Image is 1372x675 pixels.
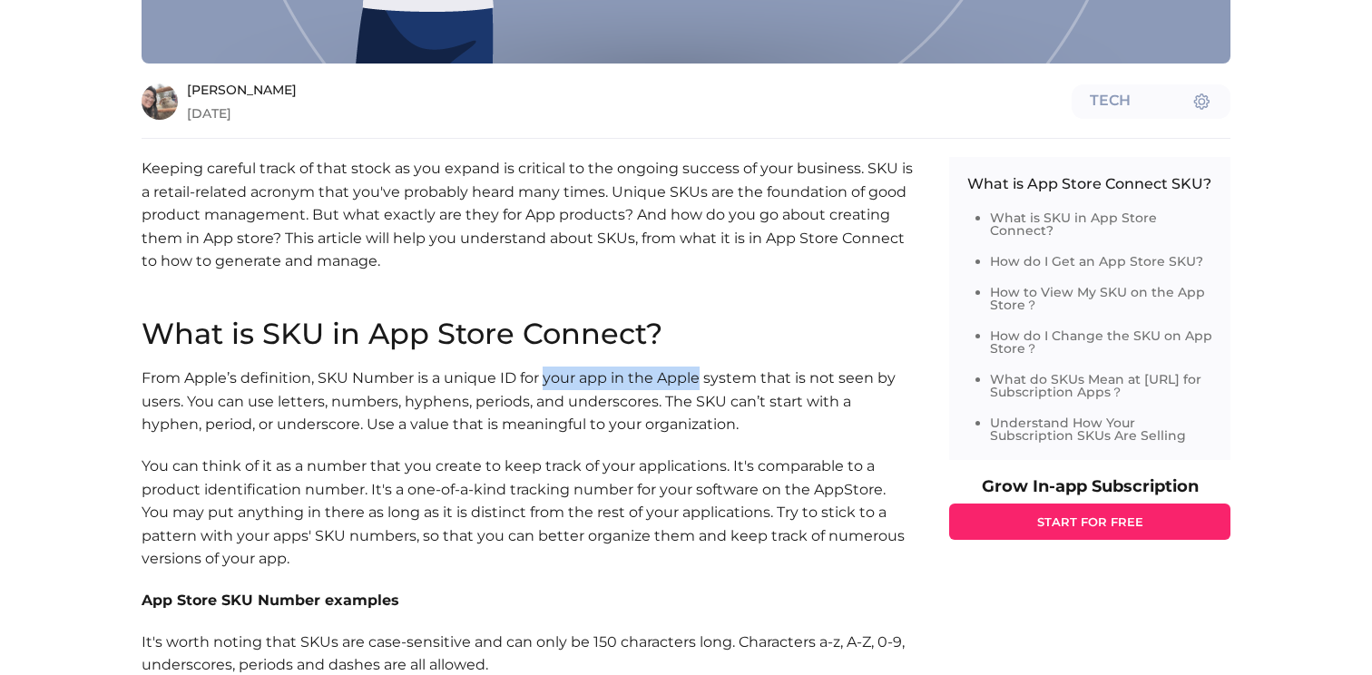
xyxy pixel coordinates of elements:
[142,83,178,120] img: aubrey.jpg
[142,592,399,609] b: App Store SKU Number examples
[990,371,1201,400] a: What do SKUs Mean at [URL] for Subscription Apps？
[949,504,1230,540] a: START FOR FREE
[990,328,1212,357] a: How do I Change the SKU on App Store？
[1090,93,1131,110] span: Tech
[990,415,1186,444] a: Understand How Your Subscription SKUs Are Selling
[990,253,1203,269] a: How do I Get an App Store SKU?
[142,455,913,571] p: You can think of it as a number that you create to keep track of your applications. It's comparab...
[142,157,913,273] p: Keeping careful track of that stock as you expand is critical to the ongoing success of your busi...
[990,210,1157,239] a: What is SKU in App Store Connect?
[142,319,913,348] h2: What is SKU in App Store Connect?
[967,175,1212,193] p: What is App Store Connect SKU?
[187,107,1063,120] span: [DATE]
[187,83,1063,96] span: [PERSON_NAME]
[990,284,1205,313] a: How to View My SKU on the App Store？
[949,478,1230,494] p: Grow In-app Subscription
[142,367,913,436] p: From Apple’s definition, SKU Number is a unique ID for your app in the Apple system that is not s...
